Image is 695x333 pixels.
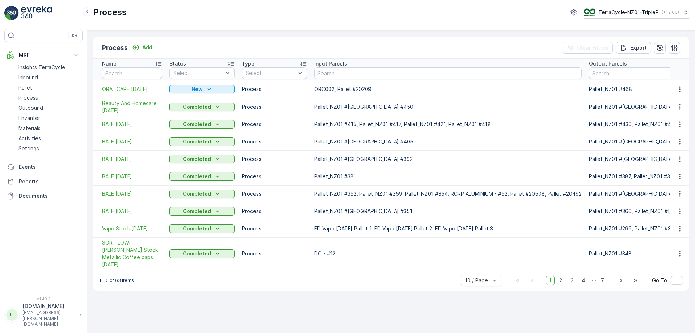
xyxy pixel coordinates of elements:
p: Completed [183,155,211,163]
img: logo_light-DOdMpM7g.png [21,6,52,20]
a: Settings [16,143,83,154]
p: Envanter [18,115,40,122]
span: BALE [DATE] [102,121,162,128]
p: Completed [183,208,211,215]
button: New [169,85,235,93]
span: BALE [DATE] [102,190,162,197]
p: Process [18,94,38,101]
div: TT [6,309,18,321]
span: BALE [DATE] [102,155,162,163]
td: Pallet_NZ01 #381 [311,168,585,185]
span: BALE [DATE] [102,208,162,215]
p: Completed [183,138,211,145]
span: BALE [DATE] [102,173,162,180]
button: Completed [169,207,235,216]
span: v 1.49.3 [4,297,83,301]
p: Completed [183,121,211,128]
button: TT[DOMAIN_NAME][EMAIL_ADDRESS][PERSON_NAME][DOMAIN_NAME] [4,303,83,327]
span: 3 [567,276,577,285]
span: Beauty And Homecare [DATE] [102,100,162,114]
p: TerraCycle-NZ01-TripleP [598,9,659,16]
button: TerraCycle-NZ01-TripleP(+12:00) [584,6,689,19]
span: 1 [546,276,555,285]
p: Insights TerraCycle [18,64,65,71]
a: BALE 08/07/2025 [102,173,162,180]
button: Completed [169,103,235,111]
a: BALE 12/07/2025 [102,155,162,163]
button: Completed [169,224,235,233]
p: Pallet [18,84,32,91]
a: Materials [16,123,83,133]
button: Completed [169,190,235,198]
td: FD Vapo [DATE] Pallet 1, FD Vapo [DATE] Pallet 2, FD Vapo [DATE] Pallet 3 [311,220,585,237]
button: Completed [169,120,235,129]
a: Reports [4,174,83,189]
a: Insights TerraCycle [16,62,83,72]
td: Pallet_NZ01 #[GEOGRAPHIC_DATA] #351 [311,203,585,220]
p: Reports [19,178,80,185]
td: Process [238,150,311,168]
td: Process [238,133,311,150]
p: Export [630,44,647,51]
p: Status [169,60,186,67]
a: Beauty And Homecare 31/7/25 [102,100,162,114]
button: MRF [4,48,83,62]
p: Add [142,44,152,51]
span: 7 [598,276,607,285]
p: Select [173,70,223,77]
p: [DOMAIN_NAME] [22,303,76,310]
span: Go To [652,277,667,284]
button: Completed [169,172,235,181]
span: 2 [556,276,566,285]
td: Process [238,185,311,203]
p: Completed [183,190,211,197]
button: Export [616,42,651,54]
a: Envanter [16,113,83,123]
td: ORC002, Pallet #20209 [311,80,585,98]
a: SORT LOW: Napier Stock Metallic Coffee caps 28/05/25 [102,239,162,268]
td: Pallet_NZ01 #415, Pallet_NZ01 #417, Pallet_NZ01 #421, Pallet_NZ01 #418 [311,116,585,133]
p: Completed [183,250,211,257]
td: Process [238,220,311,237]
p: 1-10 of 63 items [99,278,134,283]
td: Pallet_NZ01 #352, Pallet_NZ01 #359, Pallet_NZ01 #354, RCRP ALUMINIUM - #52, Pallet #20508, Pallet... [311,185,585,203]
td: Process [238,80,311,98]
p: Output Parcels [589,60,627,67]
span: Vapo Stock [DATE] [102,225,162,232]
p: Events [19,163,80,171]
p: Activities [18,135,41,142]
p: Inbound [18,74,38,81]
img: TC_7kpGtVS.png [584,8,595,16]
a: Process [16,93,83,103]
button: Completed [169,137,235,146]
a: BALE 23/06/2025 [102,208,162,215]
td: Pallet_NZ01 #[GEOGRAPHIC_DATA] #450 [311,98,585,116]
p: Select [246,70,296,77]
td: Pallet_NZ01 #[GEOGRAPHIC_DATA] #392 [311,150,585,168]
p: Settings [18,145,39,152]
a: Events [4,160,83,174]
span: 4 [578,276,589,285]
p: Completed [183,225,211,232]
button: Completed [169,249,235,258]
p: Materials [18,125,41,132]
input: Search [102,67,162,79]
span: ORAL CARE [DATE] [102,86,162,93]
p: Outbound [18,104,43,112]
p: Name [102,60,117,67]
p: Process [93,7,127,18]
a: BALE 31/07/25 [102,121,162,128]
a: Inbound [16,72,83,83]
p: Process [102,43,128,53]
span: SORT LOW: [PERSON_NAME] Stock Metallic Coffee caps [DATE] [102,239,162,268]
p: [EMAIL_ADDRESS][PERSON_NAME][DOMAIN_NAME] [22,310,76,327]
a: Pallet [16,83,83,93]
button: Completed [169,155,235,163]
p: Completed [183,103,211,111]
td: DG - #12 [311,237,585,270]
p: Clear Filters [577,44,608,51]
input: Search [314,67,582,79]
a: Outbound [16,103,83,113]
td: Process [238,237,311,270]
p: ⌘B [70,33,77,38]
